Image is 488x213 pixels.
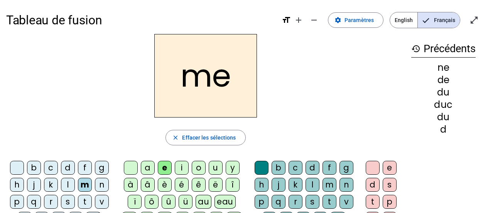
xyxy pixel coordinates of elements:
div: t [78,195,92,209]
div: q [272,195,285,209]
div: é [175,178,189,192]
mat-icon: remove [309,15,319,25]
div: k [289,178,302,192]
div: b [272,161,285,175]
div: p [255,195,268,209]
div: du [411,112,476,122]
div: t [366,195,380,209]
div: f [78,161,92,175]
div: eau [214,195,236,209]
mat-icon: open_in_full [469,15,479,25]
div: û [162,195,176,209]
div: e [383,161,397,175]
div: y [226,161,240,175]
div: v [339,195,353,209]
div: s [61,195,75,209]
div: d [366,178,380,192]
div: d [306,161,319,175]
div: m [78,178,92,192]
div: b [27,161,41,175]
h3: Précédents [411,40,476,58]
div: e [158,161,172,175]
div: ë [209,178,223,192]
div: j [27,178,41,192]
div: ê [192,178,206,192]
div: g [95,161,109,175]
div: ne [411,63,476,72]
button: Entrer en plein écran [466,12,482,28]
mat-button-toggle-group: Language selection [390,12,460,28]
div: m [323,178,336,192]
span: English [390,12,417,28]
div: î [226,178,240,192]
div: j [272,178,285,192]
div: c [44,161,58,175]
div: â [141,178,155,192]
div: à [124,178,138,192]
div: g [339,161,353,175]
div: ü [179,195,192,209]
div: t [323,195,336,209]
button: Effacer les sélections [165,130,245,145]
div: de [411,75,476,85]
button: Paramètres [328,12,383,28]
div: h [10,178,24,192]
div: r [289,195,302,209]
div: s [306,195,319,209]
div: duc [411,100,476,109]
span: Français [418,12,460,28]
div: du [411,88,476,97]
div: r [44,195,58,209]
mat-icon: format_size [282,15,291,25]
span: Effacer les sélections [182,133,236,142]
mat-icon: history [411,44,420,53]
div: q [27,195,41,209]
div: s [383,178,397,192]
div: n [339,178,353,192]
h2: me [154,34,257,118]
div: c [289,161,302,175]
div: p [10,195,24,209]
div: u [209,161,223,175]
div: n [95,178,109,192]
div: h [255,178,268,192]
div: l [61,178,75,192]
h1: Tableau de fusion [6,8,275,32]
div: v [95,195,109,209]
div: f [323,161,336,175]
mat-icon: close [172,134,179,141]
div: ô [145,195,159,209]
div: a [141,161,155,175]
div: p [383,195,397,209]
div: au [196,195,211,209]
div: i [175,161,189,175]
div: o [192,161,206,175]
mat-icon: add [294,15,303,25]
button: Augmenter la taille de la police [291,12,306,28]
button: Diminuer la taille de la police [306,12,322,28]
div: ï [128,195,142,209]
div: d [411,125,476,134]
span: Paramètres [344,15,374,25]
div: d [61,161,75,175]
mat-icon: settings [334,17,341,24]
div: è [158,178,172,192]
div: l [306,178,319,192]
div: k [44,178,58,192]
